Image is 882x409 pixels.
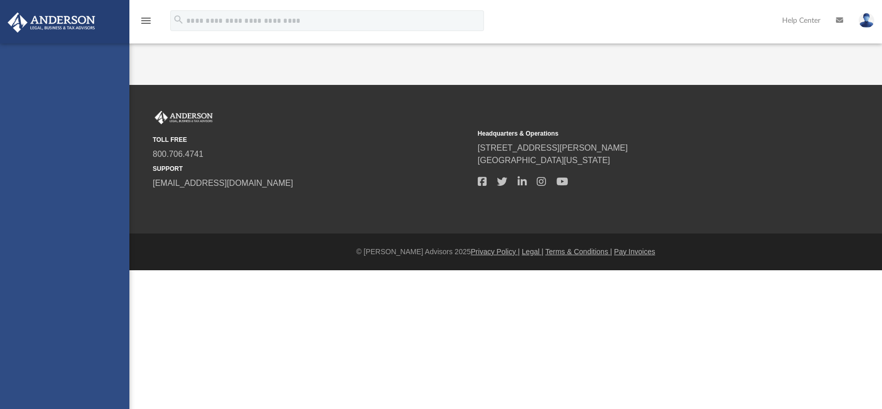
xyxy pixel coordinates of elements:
a: [STREET_ADDRESS][PERSON_NAME] [478,143,628,152]
i: search [173,14,184,25]
a: [GEOGRAPHIC_DATA][US_STATE] [478,156,610,165]
div: © [PERSON_NAME] Advisors 2025 [129,246,882,257]
small: TOLL FREE [153,135,471,144]
img: User Pic [859,13,874,28]
img: Anderson Advisors Platinum Portal [5,12,98,33]
a: Pay Invoices [614,247,655,256]
i: menu [140,14,152,27]
a: Privacy Policy | [471,247,520,256]
a: Legal | [522,247,543,256]
img: Anderson Advisors Platinum Portal [153,111,215,124]
a: Terms & Conditions | [546,247,612,256]
a: menu [140,20,152,27]
a: 800.706.4741 [153,150,203,158]
small: Headquarters & Operations [478,129,796,138]
small: SUPPORT [153,164,471,173]
a: [EMAIL_ADDRESS][DOMAIN_NAME] [153,179,293,187]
